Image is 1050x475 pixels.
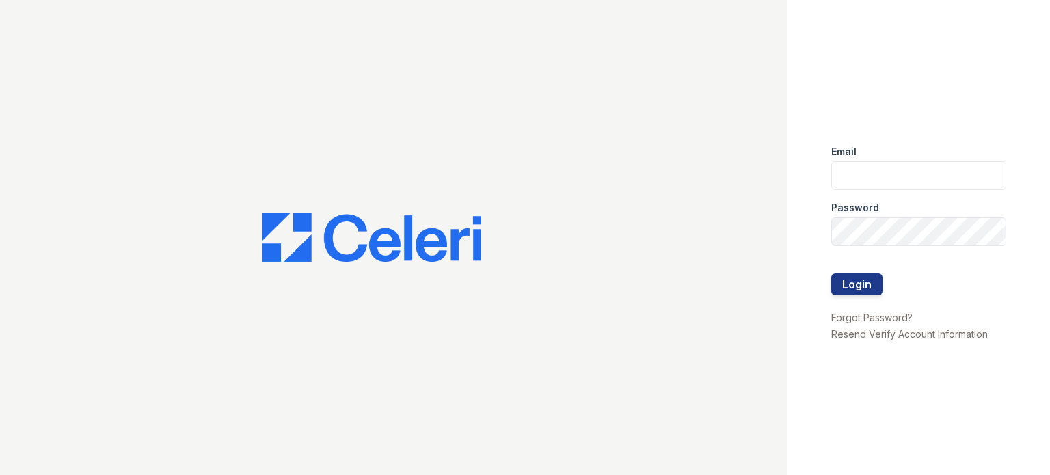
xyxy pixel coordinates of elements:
[262,213,481,262] img: CE_Logo_Blue-a8612792a0a2168367f1c8372b55b34899dd931a85d93a1a3d3e32e68fde9ad4.png
[831,328,988,340] a: Resend Verify Account Information
[831,273,883,295] button: Login
[831,145,857,159] label: Email
[831,201,879,215] label: Password
[831,312,913,323] a: Forgot Password?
